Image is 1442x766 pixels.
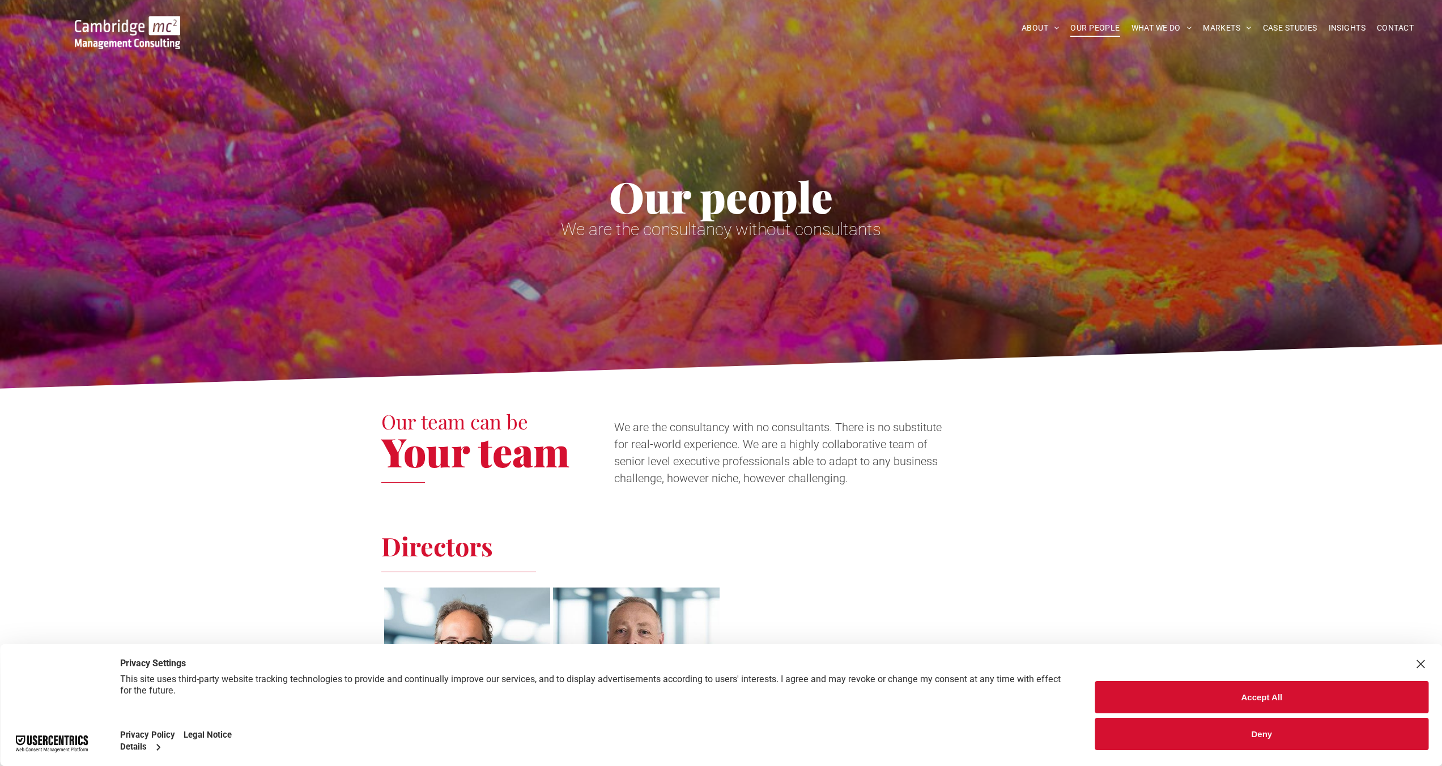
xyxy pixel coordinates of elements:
a: Richard Brown | Non-Executive Director | Cambridge Management Consulting [553,588,720,724]
a: INSIGHTS [1323,19,1371,37]
span: Our team can be [381,408,528,435]
a: ABOUT [1016,19,1065,37]
span: We are the consultancy with no consultants. There is no substitute for real-world experience. We ... [614,420,942,485]
a: OUR PEOPLE [1065,19,1125,37]
a: CASE STUDIES [1257,19,1323,37]
span: We are the consultancy without consultants [561,219,881,239]
span: Our people [609,168,833,224]
span: Directors [381,529,493,563]
a: WHAT WE DO [1126,19,1198,37]
img: Go to Homepage [75,16,180,49]
a: CONTACT [1371,19,1419,37]
span: Your team [381,424,569,478]
a: Tim Passingham | Chairman | Cambridge Management Consulting [384,588,551,724]
a: MARKETS [1197,19,1257,37]
a: Your Business Transformed | Cambridge Management Consulting [75,18,180,29]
